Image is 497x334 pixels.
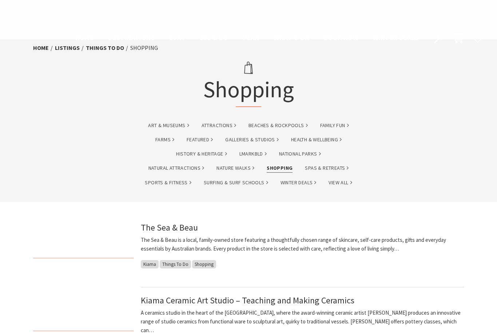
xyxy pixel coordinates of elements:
a: National Parks [279,150,321,158]
span: Stay [169,33,185,42]
span: Plan [243,33,259,42]
a: Shopping [267,164,293,172]
span: Kiama [141,260,159,268]
a: Family Fun [320,121,349,130]
span: Book now [324,33,358,42]
a: Galleries & Studios [225,135,279,144]
h1: Shopping [203,56,294,107]
a: Nature Walks [216,164,254,172]
p: The Sea & Beau is a local, family-owned store featuring a thoughtfully chosen range of skincare, ... [141,236,464,253]
a: Sports & Fitness [145,178,191,187]
a: The Sea & Beau [141,222,198,233]
a: Winter Deals [281,178,317,187]
a: Natural Attractions [148,164,204,172]
span: Shopping [192,260,216,268]
a: Health & Wellbeing [291,135,342,144]
a: History & Heritage [176,150,227,158]
a: Featured [187,135,213,144]
a: Beaches & Rockpools [249,121,308,130]
span: Things To Do [160,260,191,268]
span: Destinations [108,33,155,42]
a: Farms [155,135,174,144]
a: Surfing & Surf Schools [204,178,268,187]
a: Spas & Retreats [305,164,349,172]
span: Winter Deals [373,33,418,42]
span: See & Do [200,33,228,42]
nav: Main Menu [68,32,426,44]
span: Home [75,33,94,42]
span: What’s On [274,33,309,42]
a: Attractions [202,121,236,130]
a: Art & Museums [148,121,189,130]
a: lmarkbld [239,150,267,158]
a: View All [329,178,352,187]
a: Kiama Ceramic Art Studio – Teaching and Making Ceramics [141,295,354,306]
